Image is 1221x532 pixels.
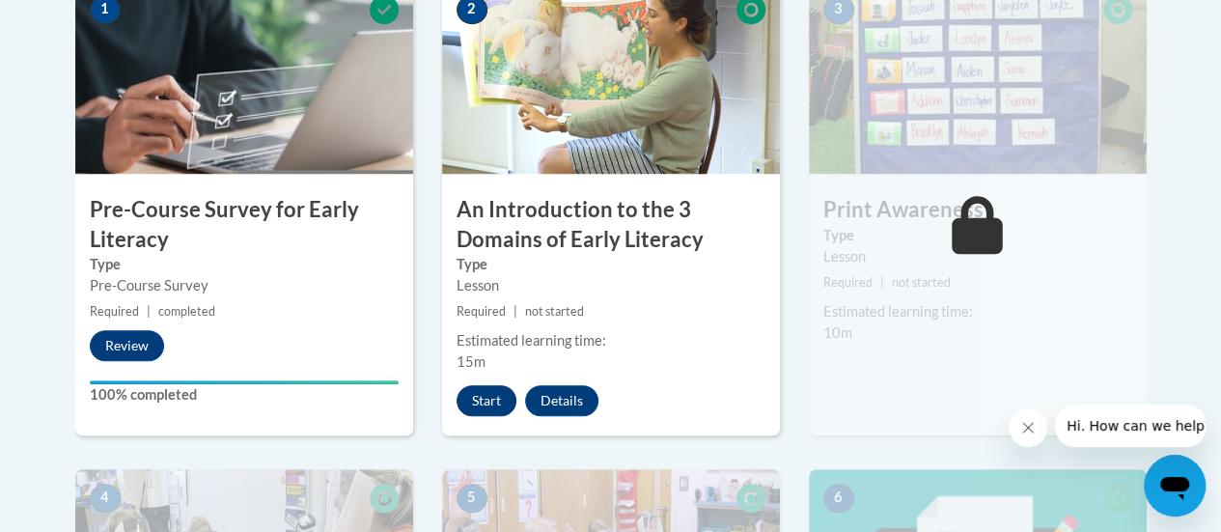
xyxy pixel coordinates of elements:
[90,275,399,296] div: Pre-Course Survey
[457,353,486,370] span: 15m
[823,225,1132,246] label: Type
[525,385,598,416] button: Details
[525,304,584,319] span: not started
[1009,408,1047,447] iframe: Close message
[457,330,765,351] div: Estimated learning time:
[457,254,765,275] label: Type
[12,14,156,29] span: Hi. How can we help?
[457,484,487,513] span: 5
[90,330,164,361] button: Review
[1055,405,1206,447] iframe: Message from company
[90,380,399,384] div: Your progress
[457,275,765,296] div: Lesson
[90,484,121,513] span: 4
[457,385,516,416] button: Start
[75,195,413,255] h3: Pre-Course Survey for Early Literacy
[823,484,854,513] span: 6
[90,384,399,406] label: 100% completed
[1144,455,1206,517] iframe: Button to launch messaging window
[442,195,780,255] h3: An Introduction to the 3 Domains of Early Literacy
[513,304,517,319] span: |
[147,304,151,319] span: |
[880,275,884,290] span: |
[457,304,506,319] span: Required
[90,254,399,275] label: Type
[90,304,139,319] span: Required
[809,195,1147,225] h3: Print Awareness
[823,301,1132,322] div: Estimated learning time:
[823,246,1132,267] div: Lesson
[158,304,215,319] span: completed
[823,324,852,341] span: 10m
[892,275,951,290] span: not started
[823,275,873,290] span: Required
